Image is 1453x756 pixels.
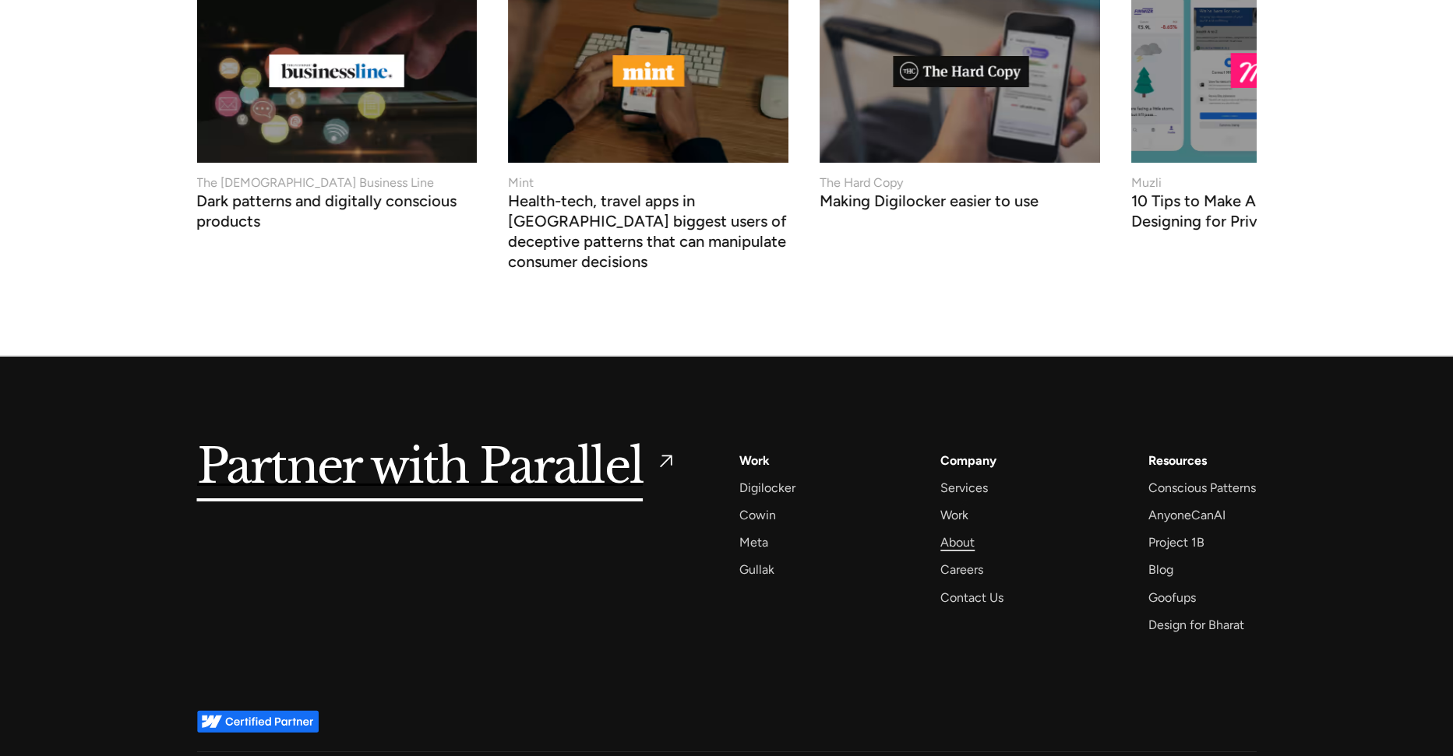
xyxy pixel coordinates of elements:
[197,195,478,231] h3: Dark patterns and digitally conscious products
[197,450,644,486] h5: Partner with Parallel
[940,587,1003,608] a: Contact Us
[739,477,795,498] a: Digilocker
[940,532,975,553] a: About
[197,450,678,486] a: Partner with Parallel
[940,477,988,498] a: Services
[1148,587,1196,608] a: Goofups
[1148,614,1244,635] a: Design for Bharat
[197,174,435,192] div: The [DEMOGRAPHIC_DATA] Business Line
[1131,195,1412,231] h3: 10 Tips to Make Apps More Human by Designing for Privacy
[739,450,770,471] a: Work
[820,195,1039,211] h3: Making Digilocker easier to use
[940,559,983,580] a: Careers
[1148,505,1226,526] a: AnyoneCanAI
[940,450,996,471] a: Company
[940,505,968,526] a: Work
[739,505,776,526] a: Cowin
[1148,559,1173,580] a: Blog
[508,195,788,272] h3: Health-tech, travel apps in [GEOGRAPHIC_DATA] biggest users of deceptive patterns that can manipu...
[739,559,774,580] a: Gullak
[1148,532,1204,553] a: Project 1B
[739,532,768,553] a: Meta
[508,174,534,192] div: Mint
[1148,450,1207,471] div: Resources
[820,174,903,192] div: The Hard Copy
[1131,174,1162,192] div: Muzli
[1148,477,1256,498] a: Conscious Patterns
